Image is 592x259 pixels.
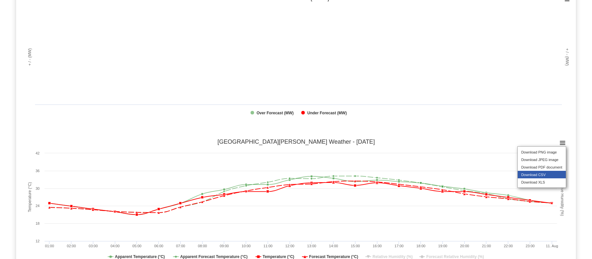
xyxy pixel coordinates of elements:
[27,182,32,212] tspan: Temperature (°C)
[257,111,294,115] tspan: Over Forecast (MW)
[111,244,120,248] text: 04:00
[546,244,558,248] tspan: 11. Aug
[262,254,294,259] tspan: Temperature (°C)
[89,244,98,248] text: 03:00
[565,48,569,66] tspan: + / - (MW)
[560,178,565,216] tspan: Relative Humidity (%)
[220,244,229,248] text: 09:00
[460,244,469,248] text: 20:00
[133,244,142,248] text: 05:00
[307,111,347,115] tspan: Under Forecast (MW)
[307,244,316,248] text: 13:00
[426,254,484,259] tspan: Forecast Relative Humidity (%)
[263,244,273,248] text: 11:00
[372,254,413,259] tspan: Relative Humidity (%)
[329,244,338,248] text: 14:00
[518,148,566,156] li: Download PNG image
[518,163,566,171] li: Download PDF document
[36,151,40,155] text: 42
[518,171,566,178] li: Download CSV
[285,244,295,248] text: 12:00
[180,254,247,259] tspan: Apparent Forecast Temperature (°C)
[438,244,447,248] text: 19:00
[518,178,566,186] li: Download XLS
[395,244,404,248] text: 17:00
[27,48,32,66] tspan: + / - (MW)
[526,244,535,248] text: 23:00
[154,244,163,248] text: 06:00
[198,244,207,248] text: 08:00
[242,244,251,248] text: 10:00
[36,239,40,243] text: 12
[482,244,491,248] text: 21:00
[218,138,375,145] tspan: [GEOGRAPHIC_DATA][PERSON_NAME] Weather - [DATE]
[176,244,185,248] text: 07:00
[416,244,425,248] text: 18:00
[36,169,40,173] text: 36
[67,244,76,248] text: 02:00
[518,156,566,163] li: Download JPEG image
[351,244,360,248] text: 15:00
[45,244,54,248] text: 01:00
[36,186,40,190] text: 30
[504,244,513,248] text: 22:00
[309,254,358,259] tspan: Forecast Temperature (°C)
[373,244,382,248] text: 16:00
[36,204,40,208] text: 24
[36,221,40,225] text: 18
[115,254,165,259] tspan: Apparent Temperature (°C)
